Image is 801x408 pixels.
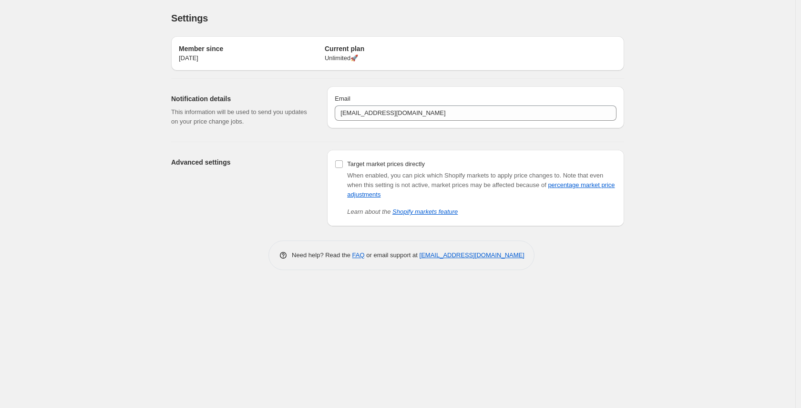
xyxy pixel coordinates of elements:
span: Target market prices directly [347,160,425,167]
span: Settings [171,13,208,23]
a: Shopify markets feature [392,208,458,215]
span: Note that even when this setting is not active, market prices may be affected because of [347,172,615,198]
h2: Advanced settings [171,157,312,167]
span: Need help? Read the [292,251,352,259]
i: Learn about the [347,208,458,215]
h2: Member since [179,44,325,53]
p: This information will be used to send you updates on your price change jobs. [171,107,312,126]
a: FAQ [352,251,365,259]
p: [DATE] [179,53,325,63]
span: When enabled, you can pick which Shopify markets to apply price changes to. [347,172,561,179]
span: Email [335,95,350,102]
a: [EMAIL_ADDRESS][DOMAIN_NAME] [420,251,524,259]
p: Unlimited 🚀 [325,53,471,63]
span: or email support at [365,251,420,259]
h2: Notification details [171,94,312,104]
h2: Current plan [325,44,471,53]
